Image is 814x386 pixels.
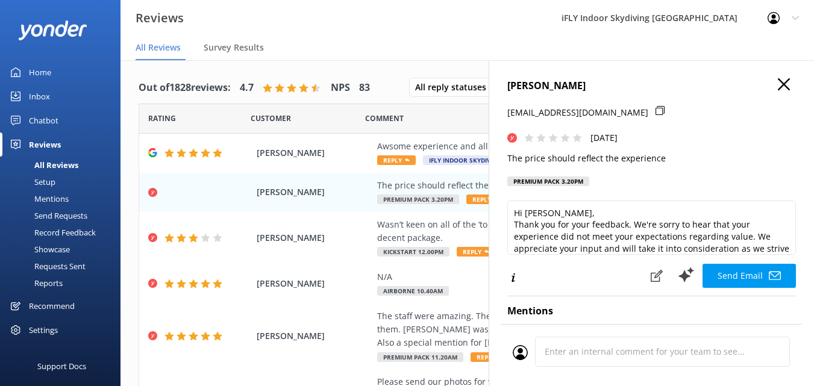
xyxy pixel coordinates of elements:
div: Chatbot [29,108,58,132]
span: Reply [466,195,505,204]
div: Premium Pack 3.20pm [507,176,589,186]
span: Airborne 10.40am [377,286,449,296]
span: [PERSON_NAME] [257,329,371,343]
h3: Reviews [136,8,184,28]
h4: Mentions [507,304,796,319]
span: Question [365,113,404,124]
h4: 83 [359,80,370,96]
span: Date [148,113,176,124]
img: user_profile.svg [513,345,528,360]
div: Home [29,60,51,84]
div: All Reviews [7,157,78,173]
span: Reply [471,352,509,362]
h4: 4.7 [240,80,254,96]
div: Recommend [29,294,75,318]
a: Record Feedback [7,224,121,241]
a: All Reviews [7,157,121,173]
a: Showcase [7,241,121,258]
div: Reviews [29,132,61,157]
a: Reports [7,275,121,291]
p: [EMAIL_ADDRESS][DOMAIN_NAME] [507,106,648,119]
div: Showcase [7,241,70,258]
p: The price should reflect the experience [507,152,796,165]
span: Reply [457,247,495,257]
span: Reply [377,155,416,165]
div: Wasn’t keen on all of the ‘to be paid for’ add ons when we had already paid for a decent package. [377,218,714,245]
div: Inbox [29,84,50,108]
div: Mentions [7,190,69,207]
span: iFLY Indoor Skydiving [GEOGRAPHIC_DATA] [423,155,571,165]
span: Survey Results [204,42,264,54]
div: Reports [7,275,63,291]
button: Close [778,78,790,92]
img: yonder-white-logo.png [18,20,87,40]
span: [PERSON_NAME] [257,231,371,244]
span: [PERSON_NAME] [257,277,371,290]
h4: NPS [331,80,350,96]
h4: Out of 1828 reviews: [139,80,231,96]
a: Mentions [7,190,121,207]
div: Support Docs [37,354,86,378]
div: Setup [7,173,55,190]
div: Send Requests [7,207,87,224]
div: Record Feedback [7,224,96,241]
span: All reply statuses [415,81,493,94]
div: Awsome experience and all the staff were fantastic 5+++++ [377,140,714,153]
span: Kickstart 12.00pm [377,247,449,257]
span: Premium Pack 3.20pm [377,195,459,204]
span: [PERSON_NAME] [257,146,371,160]
span: Premium Pack 11.20am [377,352,463,362]
h4: [PERSON_NAME] [507,78,796,94]
div: Requests Sent [7,258,86,275]
button: Send Email [703,264,796,288]
textarea: Hi [PERSON_NAME], Thank you for your feedback. We're sorry to hear that your experience did not m... [507,201,796,255]
div: The staff were amazing. They made my visit enjoyable. Nothing was a problem for them. [PERSON_NAM... [377,310,714,350]
a: Send Requests [7,207,121,224]
a: Setup [7,173,121,190]
div: Settings [29,318,58,342]
span: [PERSON_NAME] [257,185,371,199]
span: All Reviews [136,42,181,54]
p: [DATE] [590,131,618,145]
div: The price should reflect the experience [377,179,714,192]
span: Date [251,113,291,124]
a: Requests Sent [7,258,121,275]
div: N/A [377,270,714,284]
